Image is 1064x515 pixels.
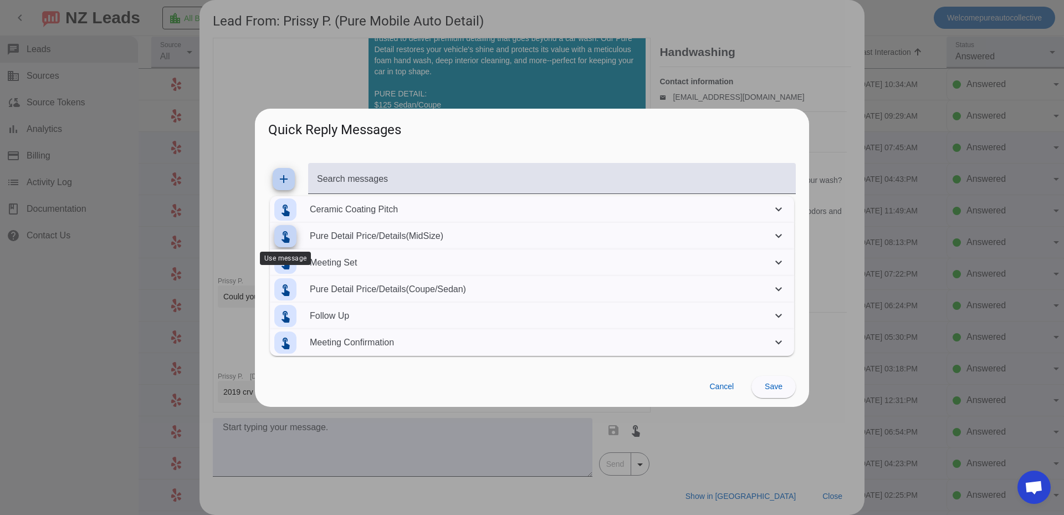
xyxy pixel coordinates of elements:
mat-icon: touch_app [279,203,292,216]
mat-expansion-panel-header: Meeting Confirmation [270,329,794,356]
mat-icon: add [277,172,290,186]
span: Cancel [709,382,734,391]
mat-panel-description: Follow Up [310,300,768,332]
mat-panel-description: Pure Detail Price/Details(Coupe/Sedan) [310,274,768,305]
mat-icon: touch_app [279,283,292,296]
mat-expansion-panel-header: Meeting Set [270,249,794,276]
button: Save [751,376,796,398]
mat-expansion-panel-header: Ceramic Coating Pitch [270,196,794,223]
mat-icon: touch_app [279,230,292,243]
mat-expansion-panel-header: Pure Detail Price/Details(MidSize) [270,223,794,249]
mat-panel-description: Meeting Confirmation [310,327,768,358]
mat-panel-description: Pure Detail Price/Details(MidSize) [310,221,768,252]
mat-icon: touch_app [279,336,292,349]
span: Save [765,382,782,391]
mat-panel-description: Meeting Set [310,247,768,278]
mat-expansion-panel-header: Follow Up [270,303,794,329]
button: Cancel [700,376,743,398]
div: Open chat [1017,471,1051,504]
mat-icon: touch_app [279,309,292,323]
mat-expansion-panel-header: Pure Detail Price/Details(Coupe/Sedan) [270,276,794,303]
h2: Quick Reply Messages [255,109,809,146]
mat-label: Search messages [317,174,388,183]
mat-panel-description: Ceramic Coating Pitch [310,194,768,225]
mat-icon: touch_app [279,256,292,269]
